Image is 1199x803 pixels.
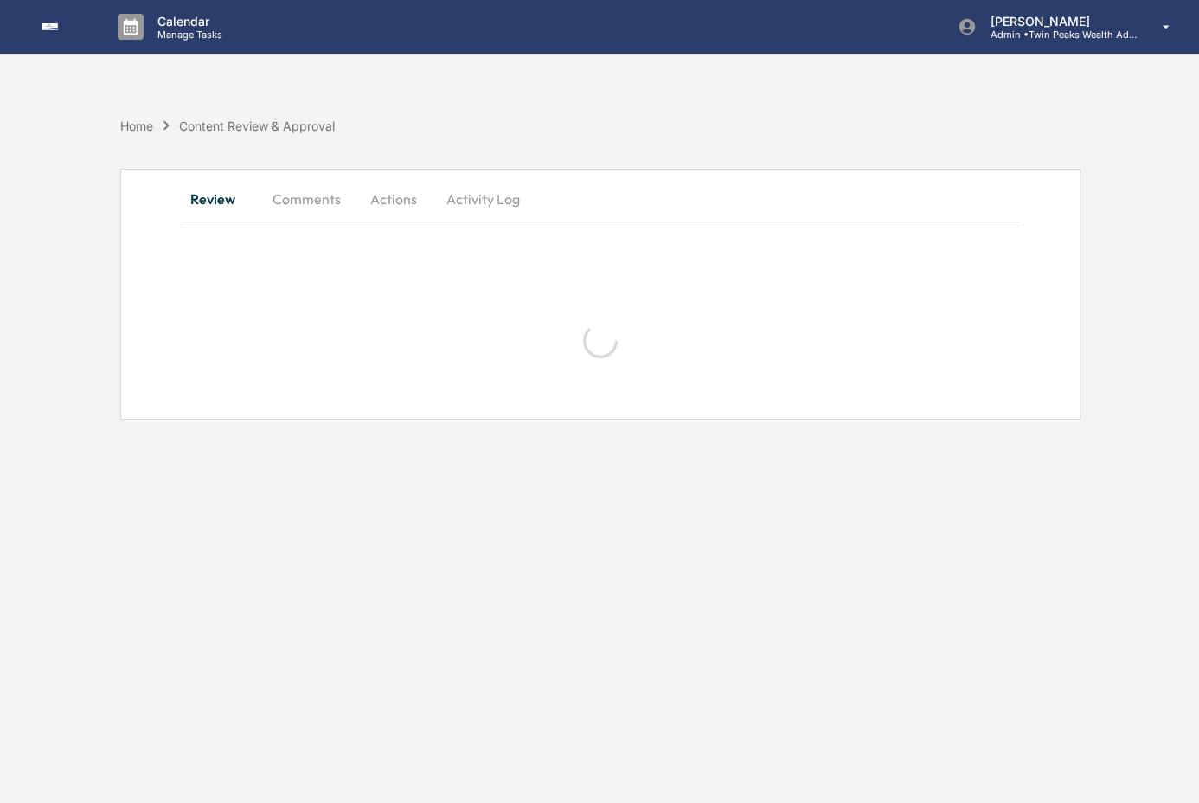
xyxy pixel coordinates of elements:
[977,29,1138,41] p: Admin • Twin Peaks Wealth Advisors
[977,14,1138,29] p: [PERSON_NAME]
[179,119,335,133] div: Content Review & Approval
[144,29,231,41] p: Manage Tasks
[181,178,1020,220] div: secondary tabs example
[181,178,259,220] button: Review
[42,23,83,29] img: logo
[259,178,355,220] button: Comments
[120,119,153,133] div: Home
[433,178,534,220] button: Activity Log
[144,14,231,29] p: Calendar
[355,178,433,220] button: Actions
